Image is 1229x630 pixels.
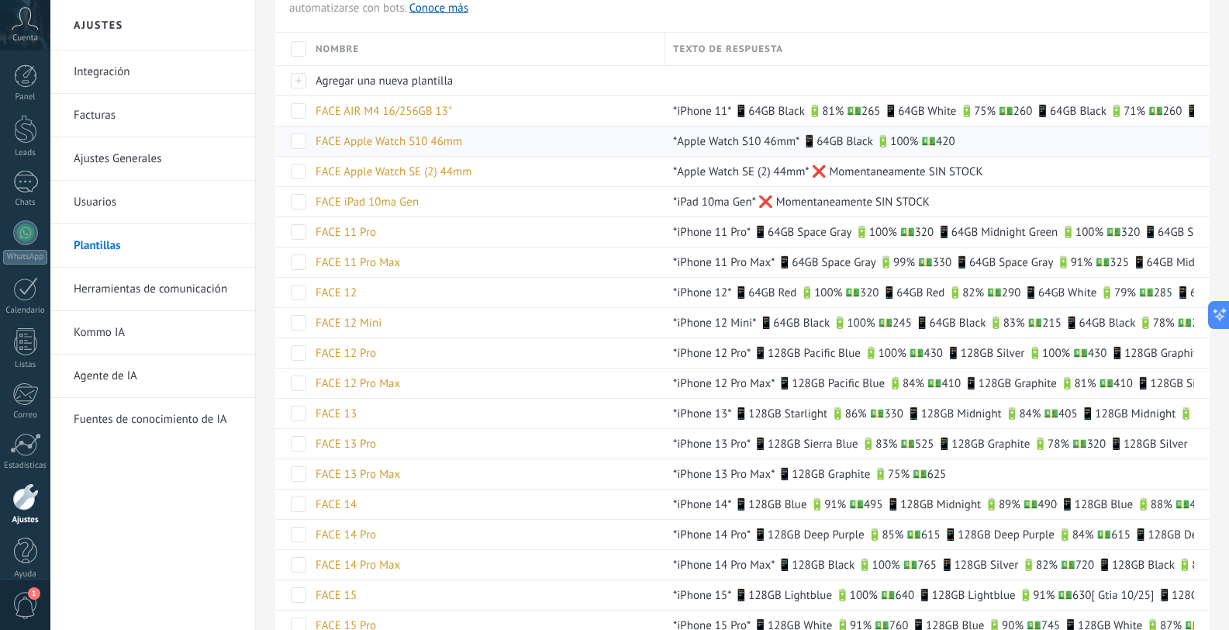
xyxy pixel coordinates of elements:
a: Kommo IA [74,311,240,355]
div: Nombre [308,33,665,65]
a: Facturas [74,94,240,137]
div: Ayuda [3,569,48,580]
span: FACE AIR M4 16/256GB 13" [316,104,452,119]
div: *iPhone 14 Pro* 📱128GB Deep Purple 🔋85% 💵615 📱128GB Deep Purple 🔋84% 💵615 📱128GB Deep Purple 🔋83%... [665,520,1194,549]
span: FACE iPad 10ma Gen [316,195,419,209]
div: Chats [3,198,48,208]
div: Leads [3,148,48,158]
span: *Apple Watch S10 46mm* 📱64GB Black 🔋100% 💵420 [673,134,955,149]
li: Fuentes de conocimiento de IA [50,398,255,441]
span: 1 [28,587,40,600]
span: FACE 15 [316,588,357,603]
span: Agregar una nueva plantilla [316,74,453,88]
div: *iPad 10ma Gen* ❌ Momentaneamente SIN STOCK [665,187,1194,216]
div: Calendario [3,306,48,316]
div: Texto de respuesta [665,33,1210,65]
div: Estadísticas [3,461,48,471]
span: FACE 12 [316,286,357,300]
div: Ajustes [3,515,48,525]
div: *iPhone 12 Pro* 📱128GB Pacific Blue 🔋100% 💵430 📱128GB Silver 🔋100% 💵430 📱128GB Graphite 🔋99% 💵420... [665,338,1194,368]
a: Plantillas [74,224,240,268]
div: *iPhone 13* 📱128GB Starlight 🔋86% 💵330 📱128GB Midnight 🔋84% 💵405 📱128GB Midnight 🔋81% 💵405 📱128GB... [665,399,1194,428]
a: Herramientas de comunicación [74,268,240,311]
div: *iPhone 12* 📱64GB Red 🔋100% 💵320 📱64GB Red 🔋82% 💵290 📱64GB White 🔋79% 💵285 📱64GB Blue 🔋78% 💵270 📱... [665,278,1194,307]
span: FACE 12 Mini [316,316,381,331]
a: Usuarios [74,181,240,224]
div: Panel [3,92,48,102]
div: *Apple Watch SE (2) 44mm* ❌ Momentaneamente SIN STOCK [665,157,1194,186]
div: *iPhone 12 Pro Max* 📱128GB Pacific Blue 🔋84% 💵410 📱128GB Graphite 🔋81% 💵410 📱128GB Silver 🔋76% 💵4... [665,369,1194,398]
li: Ajustes Generales [50,137,255,181]
li: Herramientas de comunicación [50,268,255,311]
span: *Apple Watch SE (2) 44mm* ❌ Momentaneamente SIN STOCK [673,164,983,179]
div: *iPhone 11* 📱64GB Black 🔋81% 💵265 📱64GB White 🔋75% 💵260 📱64GB Black 🔋71% 💵260 📱128GB Black 🔋84% 💵... [665,96,1194,126]
span: Cuenta [12,33,38,43]
div: *iPhone 15* 📱128GB Lightblue 🔋100% 💵640 📱128GB Lightblue 🔋91% 💵630[ Gtia 10/25] 📱128GB Black 🔋84%... [665,580,1194,610]
div: *iPhone 11 Pro* 📱64GB Space Gray 🔋100% 💵320 📱64GB Midnight Green 🔋100% 💵320 📱64GB Space Gray 🔋85%... [665,217,1194,247]
li: Facturas [50,94,255,137]
div: Listas [3,360,48,370]
span: FACE 11 Pro Max [316,255,400,270]
a: Ajustes Generales [74,137,240,181]
span: FACE 13 Pro [316,437,376,452]
span: FACE 11 Pro [316,225,376,240]
span: FACE 12 Pro [316,346,376,361]
div: *iPhone 14 Pro Max* 📱128GB Black 🔋100% 💵765 📱128GB Silver 🔋82% 💵720 📱128GB Black 🔋82% 💵730 📱256GB... [665,550,1194,580]
li: Usuarios [50,181,255,224]
a: Agente de IA [74,355,240,398]
li: Agente de IA [50,355,255,398]
span: FACE 13 Pro Max [316,467,400,482]
span: FACE 14 Pro [316,528,376,542]
li: Plantillas [50,224,255,268]
div: WhatsApp [3,250,47,265]
span: FACE 12 Pro Max [316,376,400,391]
div: *Apple Watch S10 46mm* 📱64GB Black 🔋100% 💵420 [665,126,1194,156]
span: *iPad 10ma Gen* ❌ Momentaneamente SIN STOCK [673,195,930,209]
a: Fuentes de conocimiento de IA [74,398,240,441]
div: *iPhone 12 Mini* 📱64GB Black 🔋100% 💵245 📱64GB Black 🔋83% 💵215 📱64GB Black 🔋78% 💵210 📱128GB Blue 🔋... [665,308,1194,337]
li: Kommo IA [50,311,255,355]
span: FACE 14 [316,497,357,512]
a: Conoce más [409,1,468,16]
div: *iPhone 13 Pro Max* 📱128GB Graphite 🔋75% 💵625 [665,459,1194,489]
span: FACE 13 [316,407,357,421]
div: *iPhone 14* 📱128GB Blue 🔋91% 💵495 📱128GB Midnight 🔋89% 💵490 📱128GB Blue 🔋88% 💵490 📱128GB Midnight... [665,490,1194,519]
div: *iPhone 11 Pro Max* 📱64GB Space Gray 🔋99% 💵330 📱64GB Space Gray 🔋91% 💵325 📱64GB Midnight Green 🔋8... [665,247,1194,277]
span: FACE Apple Watch S10 46mm [316,134,462,149]
div: *iPhone 13 Pro* 📱128GB Sierra Blue 🔋83% 💵525 📱128GB Graphite 🔋78% 💵320 📱128GB Silver 🔋78% 💵520 📱2... [665,429,1194,459]
li: Integración [50,50,255,94]
a: Integración [74,50,240,94]
span: FACE Apple Watch SE (2) 44mm [316,164,471,179]
span: FACE 14 Pro Max [316,558,400,573]
span: *iPhone 13 Pro Max* 📱128GB Graphite 🔋75% 💵625 [673,467,946,482]
div: Correo [3,410,48,421]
